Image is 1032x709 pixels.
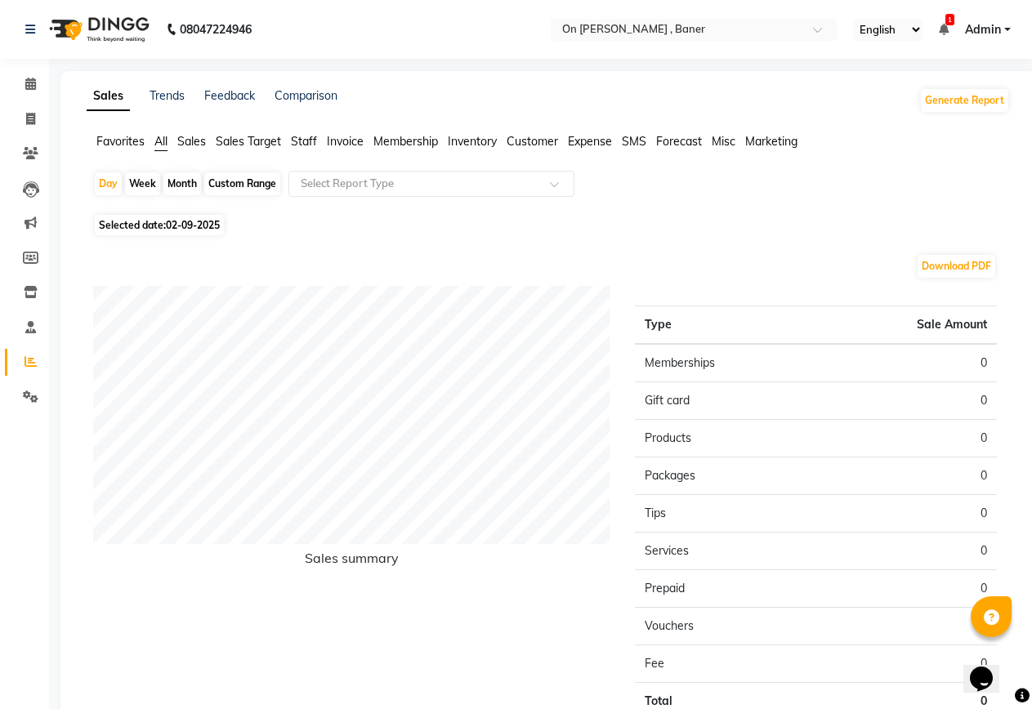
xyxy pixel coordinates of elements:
[204,88,255,103] a: Feedback
[815,570,997,608] td: 0
[945,14,954,25] span: 1
[635,608,816,645] td: Vouchers
[963,644,1016,693] iframe: chat widget
[815,645,997,683] td: 0
[635,306,816,345] th: Type
[125,172,160,195] div: Week
[96,134,145,149] span: Favorites
[95,215,224,235] span: Selected date:
[965,21,1001,38] span: Admin
[815,306,997,345] th: Sale Amount
[921,89,1008,112] button: Generate Report
[815,457,997,495] td: 0
[93,551,610,573] h6: Sales summary
[745,134,797,149] span: Marketing
[815,344,997,382] td: 0
[87,82,130,111] a: Sales
[635,382,816,420] td: Gift card
[815,495,997,533] td: 0
[635,570,816,608] td: Prepaid
[635,645,816,683] td: Fee
[327,134,364,149] span: Invoice
[568,134,612,149] span: Expense
[95,172,122,195] div: Day
[635,420,816,457] td: Products
[622,134,646,149] span: SMS
[918,255,995,278] button: Download PDF
[150,88,185,103] a: Trends
[635,344,816,382] td: Memberships
[180,7,252,52] b: 08047224946
[163,172,201,195] div: Month
[216,134,281,149] span: Sales Target
[204,172,280,195] div: Custom Range
[42,7,154,52] img: logo
[815,533,997,570] td: 0
[656,134,702,149] span: Forecast
[635,457,816,495] td: Packages
[815,382,997,420] td: 0
[154,134,168,149] span: All
[275,88,337,103] a: Comparison
[939,22,949,37] a: 1
[635,495,816,533] td: Tips
[815,608,997,645] td: 0
[815,420,997,457] td: 0
[635,533,816,570] td: Services
[373,134,438,149] span: Membership
[448,134,497,149] span: Inventory
[166,219,220,231] span: 02-09-2025
[177,134,206,149] span: Sales
[291,134,317,149] span: Staff
[507,134,558,149] span: Customer
[712,134,735,149] span: Misc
